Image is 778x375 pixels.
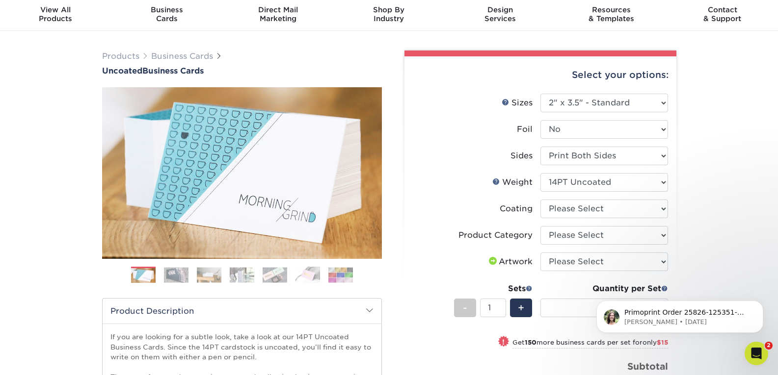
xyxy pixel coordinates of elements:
a: UncoatedBusiness Cards [102,66,382,75]
span: - [463,300,467,315]
h1: Business Cards [102,66,382,75]
iframe: Intercom notifications message [582,280,778,349]
img: Uncoated 01 [102,33,382,313]
span: + [518,300,524,315]
img: Business Cards 02 [164,267,188,282]
a: Business Cards [151,51,213,61]
img: Business Cards 05 [263,267,287,282]
iframe: Intercom live chat [745,342,768,365]
img: Business Cards 04 [230,267,254,282]
span: Resources [556,5,667,14]
span: Contact [667,5,778,14]
div: Select your options: [412,56,669,94]
div: Sizes [502,97,533,109]
div: Artwork [487,256,533,268]
span: Uncoated [102,66,142,75]
div: & Templates [556,5,667,23]
div: & Support [667,5,778,23]
img: Business Cards 01 [131,263,156,288]
img: Business Cards 03 [197,267,221,282]
div: Quantity per Set [540,283,668,295]
strong: 150 [525,339,537,346]
img: Business Cards 07 [328,267,353,282]
span: ! [502,337,505,347]
span: Design [445,5,556,14]
span: 2 [765,342,773,350]
div: Weight [492,176,533,188]
img: Business Cards 06 [295,267,320,283]
span: Shop By [333,5,444,14]
div: Sets [454,283,533,295]
small: Get more business cards per set for [512,339,668,349]
iframe: Google Customer Reviews [2,345,83,372]
div: Coating [500,203,533,215]
h2: Product Description [103,299,381,324]
span: Direct Mail [222,5,333,14]
div: Marketing [222,5,333,23]
div: Services [445,5,556,23]
div: Industry [333,5,444,23]
div: Product Category [458,229,533,241]
div: Foil [517,124,533,135]
strong: Subtotal [627,361,668,372]
a: Products [102,51,139,61]
div: Cards [111,5,222,23]
span: Business [111,5,222,14]
div: Sides [510,150,533,162]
